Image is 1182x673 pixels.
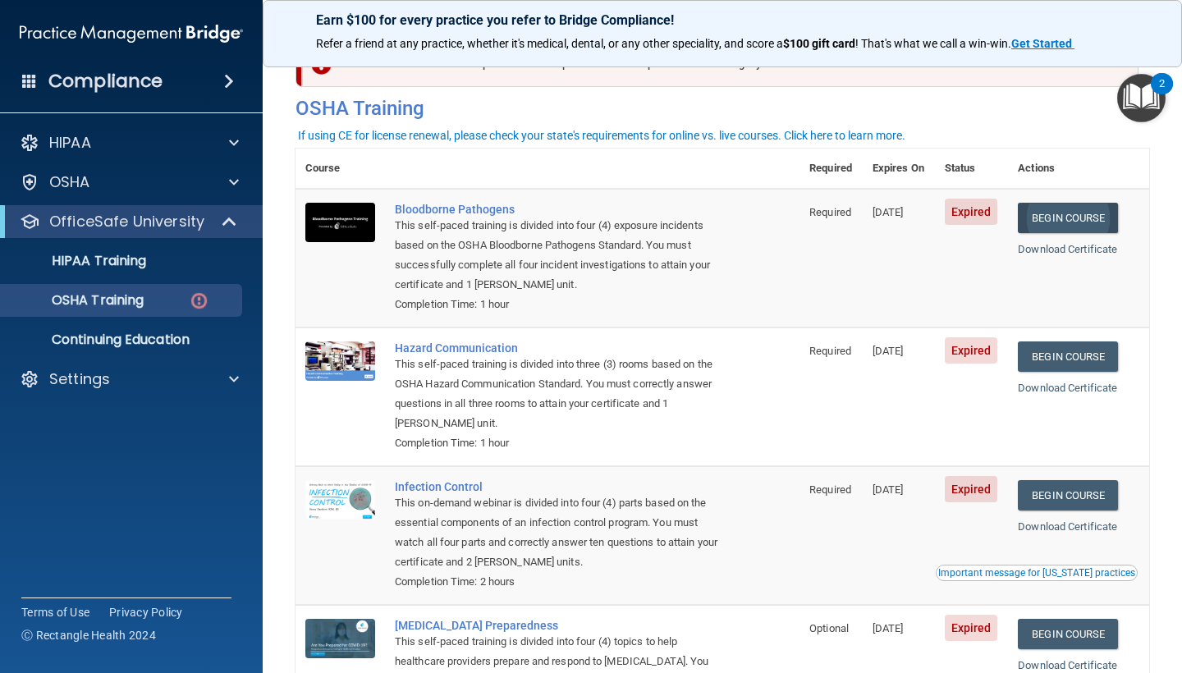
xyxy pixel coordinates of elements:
a: Bloodborne Pathogens [395,203,717,216]
a: Infection Control [395,480,717,493]
th: Status [935,149,1009,189]
p: Earn $100 for every practice you refer to Bridge Compliance! [316,12,1129,28]
a: Download Certificate [1018,659,1117,671]
a: Download Certificate [1018,382,1117,394]
span: [DATE] [873,206,904,218]
th: Expires On [863,149,935,189]
a: Begin Course [1018,341,1118,372]
p: HIPAA [49,133,91,153]
strong: Get Started [1011,37,1072,50]
span: Expired [945,199,998,225]
a: HIPAA [20,133,239,153]
span: Required [809,345,851,357]
div: 2 [1159,84,1165,105]
span: Required [809,206,851,218]
a: Download Certificate [1018,243,1117,255]
span: [DATE] [873,345,904,357]
h4: Compliance [48,70,163,93]
img: danger-circle.6113f641.png [189,291,209,311]
a: Begin Course [1018,480,1118,510]
th: Course [295,149,385,189]
span: Refer a friend at any practice, whether it's medical, dental, or any other speciality, and score a [316,37,783,50]
a: Settings [20,369,239,389]
h4: OSHA Training [295,97,1149,120]
strong: $100 gift card [783,37,855,50]
button: If using CE for license renewal, please check your state's requirements for online vs. live cours... [295,127,908,144]
th: Required [799,149,863,189]
p: OfficeSafe University [49,212,204,231]
p: OSHA Training [11,292,144,309]
th: Actions [1008,149,1149,189]
p: Settings [49,369,110,389]
span: Expired [945,337,998,364]
span: ! That's what we call a win-win. [855,37,1011,50]
span: Required [809,483,851,496]
span: [DATE] [873,622,904,634]
span: Expired [945,476,998,502]
span: Ⓒ Rectangle Health 2024 [21,627,156,643]
p: HIPAA Training [11,253,146,269]
a: Privacy Policy [109,604,183,620]
p: OSHA [49,172,90,192]
a: [MEDICAL_DATA] Preparedness [395,619,717,632]
div: Important message for [US_STATE] practices [938,568,1135,578]
div: This self-paced training is divided into four (4) exposure incidents based on the OSHA Bloodborne... [395,216,717,295]
a: OSHA [20,172,239,192]
button: Read this if you are a dental practitioner in the state of CA [936,565,1138,581]
div: Completion Time: 1 hour [395,295,717,314]
p: Continuing Education [11,332,235,348]
img: PMB logo [20,17,243,50]
a: Get Started [1011,37,1074,50]
a: Hazard Communication [395,341,717,355]
a: Download Certificate [1018,520,1117,533]
div: This self-paced training is divided into three (3) rooms based on the OSHA Hazard Communication S... [395,355,717,433]
div: If using CE for license renewal, please check your state's requirements for online vs. live cours... [298,130,905,141]
span: Expired [945,615,998,641]
div: This on-demand webinar is divided into four (4) parts based on the essential components of an inf... [395,493,717,572]
span: [DATE] [873,483,904,496]
span: Optional [809,622,849,634]
a: Terms of Use [21,604,89,620]
div: Completion Time: 1 hour [395,433,717,453]
a: Begin Course [1018,619,1118,649]
a: Begin Course [1018,203,1118,233]
div: Completion Time: 2 hours [395,572,717,592]
a: OfficeSafe University [20,212,238,231]
button: Open Resource Center, 2 new notifications [1117,74,1166,122]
